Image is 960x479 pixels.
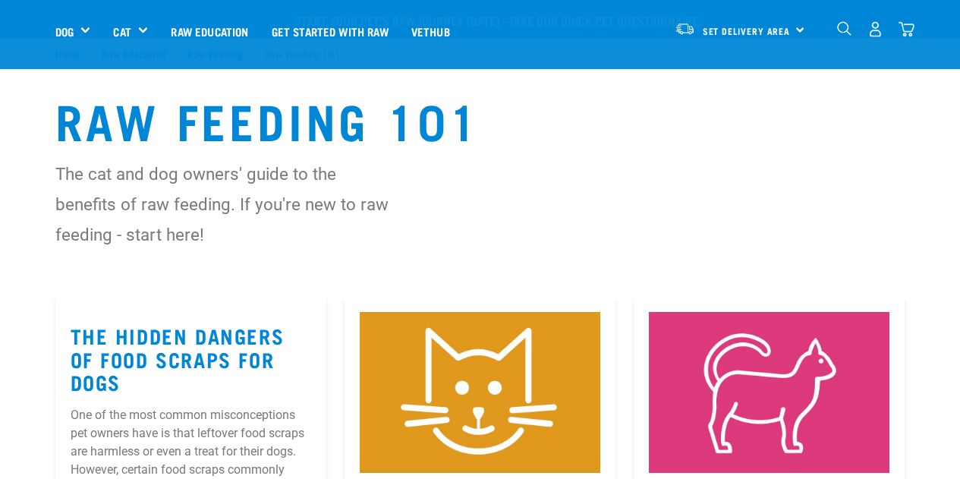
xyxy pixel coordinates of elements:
[675,22,695,36] img: van-moving.png
[649,312,889,473] img: Instagram_Core-Brand_Wildly-Good-Nutrition-13.jpg
[867,21,883,37] img: user.png
[55,92,905,147] h1: Raw Feeding 101
[899,21,914,37] img: home-icon@2x.png
[360,312,600,473] img: Instagram_Core-Brand_Wildly-Good-Nutrition-2.jpg
[55,23,74,40] a: Dog
[55,159,395,250] p: The cat and dog owners' guide to the benefits of raw feeding. If you're new to raw feeding - star...
[703,28,791,33] span: Set Delivery Area
[260,1,400,61] a: Get started with Raw
[837,21,851,36] img: home-icon-1@2x.png
[71,329,285,387] a: The Hidden Dangers of Food Scraps for Dogs
[400,1,461,61] a: Vethub
[113,23,131,40] a: Cat
[159,1,260,61] a: Raw Education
